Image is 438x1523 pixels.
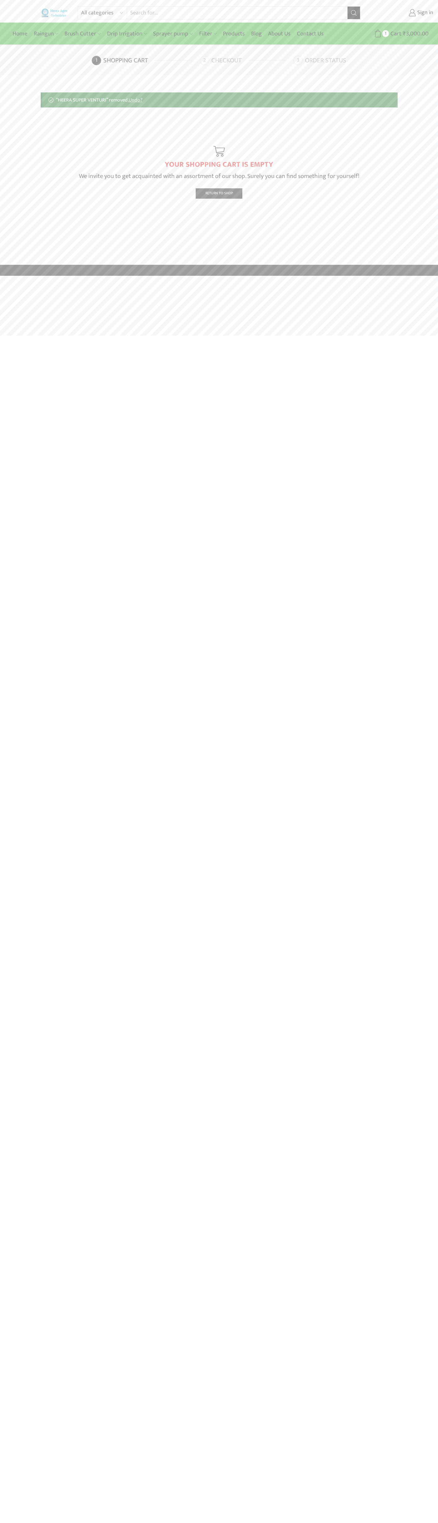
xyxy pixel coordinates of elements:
a: About Us [265,26,294,41]
a: Return To Shop [196,188,243,199]
a: Sign in [370,7,433,18]
a: Drip Irrigation [104,26,150,41]
span: Return To Shop [205,190,233,196]
a: Products [220,26,248,41]
a: Filter [196,26,220,41]
a: Checkout [200,56,292,65]
span: Sign in [416,9,433,17]
a: Undo? [129,96,142,104]
a: Blog [248,26,265,41]
a: Contact Us [294,26,327,41]
span: ₹ [403,29,406,39]
a: Home [9,26,31,41]
span: 1 [382,30,389,37]
div: “HEERA SUPER VENTURI” removed. [41,92,398,107]
button: Search button [348,7,360,19]
a: Sprayer pump [150,26,196,41]
span: Cart [389,29,401,38]
input: Search for... [127,7,347,19]
a: Brush Cutter [61,26,104,41]
a: 1 Cart ₹3,000.00 [367,28,429,39]
a: Raingun [31,26,61,41]
h1: YOUR SHOPPING CART IS EMPTY [41,160,398,169]
p: We invite you to get acquainted with an assortment of our shop. Surely you can find something for... [41,171,398,181]
bdi: 3,000.00 [403,29,429,39]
